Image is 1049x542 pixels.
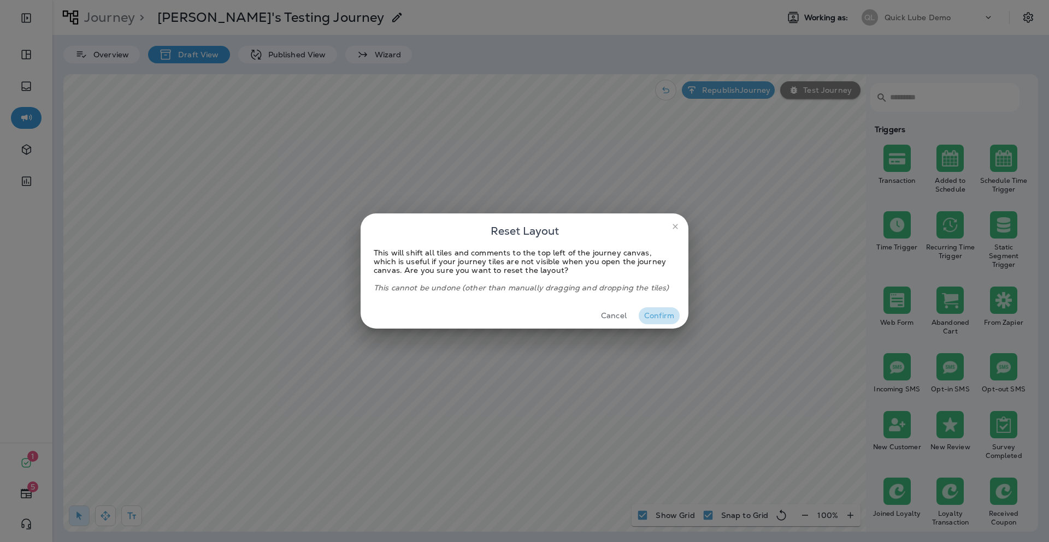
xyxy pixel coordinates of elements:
em: This cannot be undone (other than manually dragging and dropping the tiles) [374,283,669,293]
button: close [667,218,684,235]
button: Cancel [593,307,634,324]
button: Confirm [639,307,680,324]
span: This will shift all tiles and comments to the top left of the journey canvas, which is useful if ... [374,248,669,293]
span: Reset Layout [491,222,559,240]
